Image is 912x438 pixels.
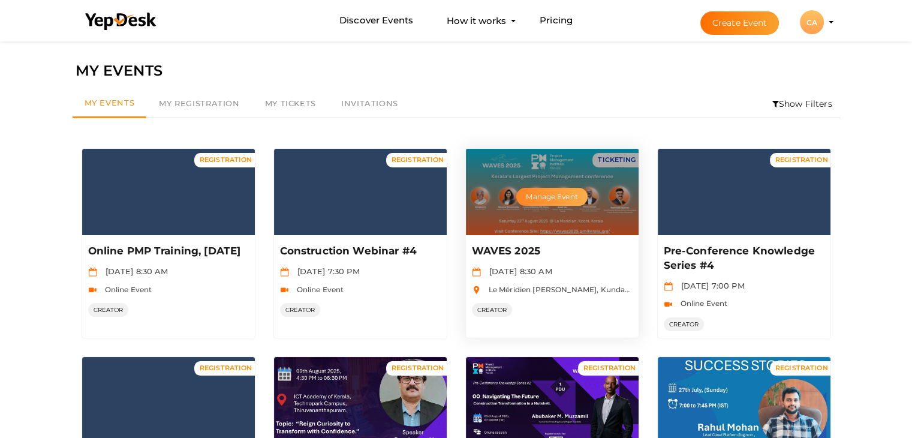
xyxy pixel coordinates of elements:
[664,282,673,291] img: calendar.svg
[443,10,510,32] button: How it works
[159,98,239,108] span: My Registration
[664,244,821,273] p: Pre-Conference Knowledge Series #4
[540,10,573,32] a: Pricing
[73,90,147,118] a: My Events
[664,317,705,331] span: CREATOR
[341,98,398,108] span: Invitations
[483,266,552,276] span: [DATE] 8:30 AM
[472,303,513,317] span: CREATOR
[291,266,360,276] span: [DATE] 7:30 PM
[796,10,827,35] button: CA
[800,10,824,34] div: CA
[800,18,824,27] profile-pic: CA
[472,244,630,259] p: WAVES 2025
[85,98,135,107] span: My Events
[291,285,344,294] span: Online Event
[472,268,481,277] img: calendar.svg
[76,59,837,82] div: MY EVENTS
[280,244,438,259] p: Construction Webinar #4
[99,285,152,294] span: Online Event
[664,300,673,309] img: video-icon.svg
[280,303,321,317] span: CREATOR
[764,90,840,118] li: Show Filters
[516,188,587,206] button: Manage Event
[88,244,246,259] p: Online PMP Training, [DATE]
[675,299,728,308] span: Online Event
[339,10,413,32] a: Discover Events
[88,268,97,277] img: calendar.svg
[88,286,97,295] img: video-icon.svg
[700,11,779,35] button: Create Event
[675,281,745,290] span: [DATE] 7:00 PM
[280,286,289,295] img: video-icon.svg
[88,303,129,317] span: CREATOR
[472,286,481,295] img: location.svg
[329,90,411,118] a: Invitations
[252,90,329,118] a: My Tickets
[146,90,252,118] a: My Registration
[100,266,168,276] span: [DATE] 8:30 AM
[265,98,316,108] span: My Tickets
[280,268,289,277] img: calendar.svg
